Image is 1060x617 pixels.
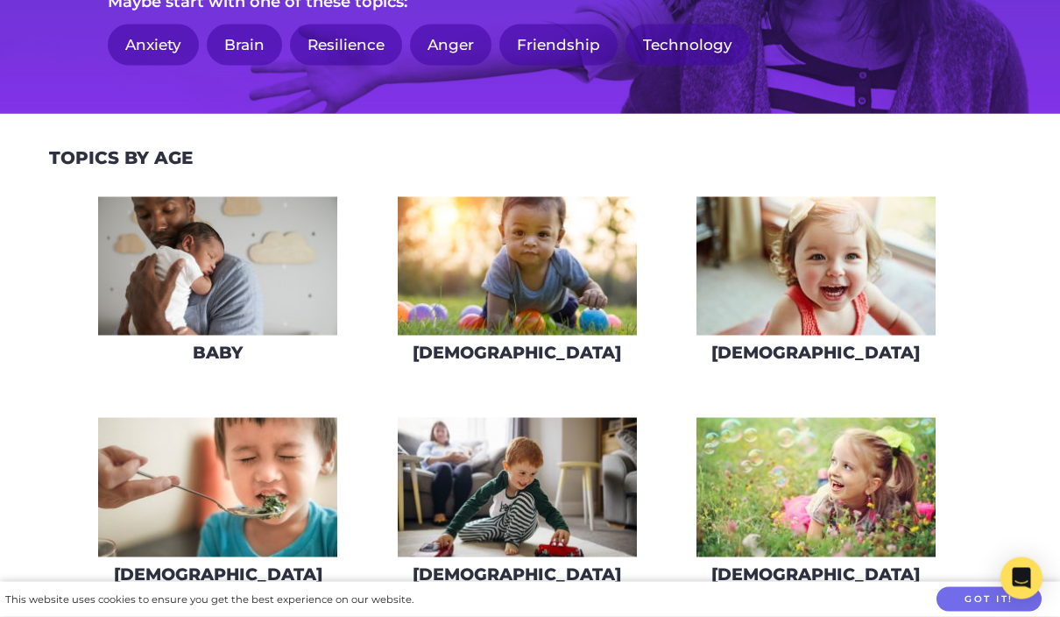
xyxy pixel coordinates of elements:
a: [DEMOGRAPHIC_DATA] [97,417,338,597]
img: iStock-678589610_super-275x160.jpg [696,197,936,337]
h3: [DEMOGRAPHIC_DATA] [711,343,920,363]
img: iStock-626842222-275x160.jpg [398,418,637,557]
h3: [DEMOGRAPHIC_DATA] [413,564,621,585]
div: This website uses cookies to ensure you get the best experience on our website. [5,591,413,609]
img: AdobeStock_217987832-275x160.jpeg [98,418,337,557]
a: Friendship [499,25,618,66]
h2: Topics By Age [49,147,193,168]
h3: [DEMOGRAPHIC_DATA] [413,343,621,363]
h3: [DEMOGRAPHIC_DATA] [114,564,322,585]
a: Anxiety [108,25,199,66]
a: [DEMOGRAPHIC_DATA] [696,196,936,376]
h3: Baby [193,343,243,363]
div: Open Intercom Messenger [1000,557,1042,599]
button: Got it! [936,587,1042,613]
a: Baby [97,196,338,376]
a: [DEMOGRAPHIC_DATA] [397,196,638,376]
a: [DEMOGRAPHIC_DATA] [696,417,936,597]
h3: [DEMOGRAPHIC_DATA] [711,564,920,585]
a: Anger [410,25,491,66]
a: Resilience [290,25,402,66]
a: Technology [625,25,750,66]
img: AdobeStock_144860523-275x160.jpeg [98,197,337,337]
a: Brain [207,25,282,66]
img: iStock-620709410-275x160.jpg [398,197,637,337]
img: AdobeStock_43690577-275x160.jpeg [696,418,936,557]
a: [DEMOGRAPHIC_DATA] [397,417,638,597]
